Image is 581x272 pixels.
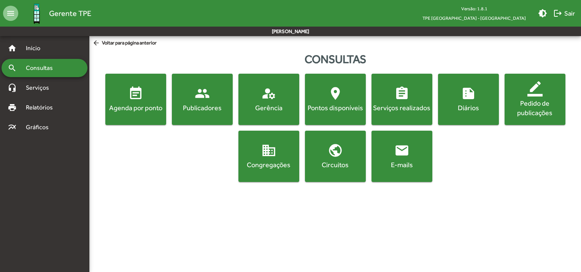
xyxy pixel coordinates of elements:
[107,103,165,112] div: Agenda por ponto
[371,74,432,125] button: Serviços realizados
[416,4,532,13] div: Versão: 1.8.1
[3,6,18,21] mat-icon: menu
[261,86,276,101] mat-icon: manage_accounts
[173,103,231,112] div: Publicadores
[8,83,17,92] mat-icon: headset_mic
[553,6,575,20] span: Sair
[105,74,166,125] button: Agenda por ponto
[92,39,157,47] span: Voltar para página anterior
[305,131,366,182] button: Circuitos
[416,13,532,23] span: TPE [GEOGRAPHIC_DATA] - [GEOGRAPHIC_DATA]
[8,63,17,73] mat-icon: search
[8,44,17,53] mat-icon: home
[240,103,298,112] div: Gerência
[506,98,564,117] div: Pedido de publicações
[553,9,562,18] mat-icon: logout
[373,103,431,112] div: Serviços realizados
[394,143,410,158] mat-icon: email
[438,74,499,125] button: Diários
[89,51,581,68] div: Consultas
[8,103,17,112] mat-icon: print
[240,160,298,169] div: Congregações
[49,7,91,19] span: Gerente TPE
[440,103,497,112] div: Diários
[306,103,364,112] div: Pontos disponíveis
[172,74,233,125] button: Publicadores
[21,44,51,53] span: Início
[261,143,276,158] mat-icon: domain
[461,86,476,101] mat-icon: summarize
[328,86,343,101] mat-icon: location_on
[195,86,210,101] mat-icon: people
[538,9,547,18] mat-icon: brightness_medium
[373,160,431,169] div: E-mails
[92,39,102,47] mat-icon: arrow_back
[505,74,565,125] button: Pedido de publicações
[21,123,59,132] span: Gráficos
[21,83,59,92] span: Serviços
[550,6,578,20] button: Sair
[18,1,91,26] a: Gerente TPE
[328,143,343,158] mat-icon: public
[21,103,63,112] span: Relatórios
[394,86,410,101] mat-icon: assignment
[238,131,299,182] button: Congregações
[128,86,143,101] mat-icon: event_note
[371,131,432,182] button: E-mails
[8,123,17,132] mat-icon: multiline_chart
[306,160,364,169] div: Circuitos
[24,1,49,26] img: Logo
[527,81,543,96] mat-icon: border_color
[305,74,366,125] button: Pontos disponíveis
[21,63,63,73] span: Consultas
[238,74,299,125] button: Gerência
